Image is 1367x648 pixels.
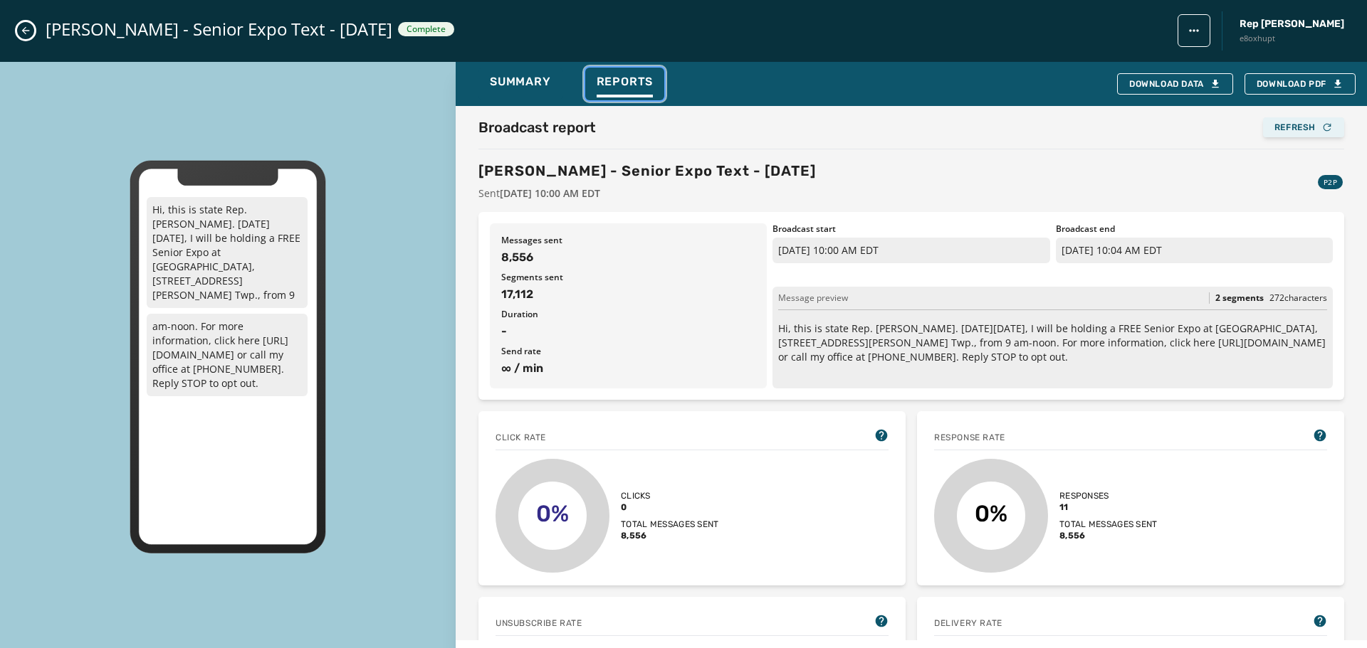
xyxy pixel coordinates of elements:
[501,249,755,266] span: 8,556
[1059,519,1158,530] span: Total messages sent
[1263,117,1344,137] button: Refresh
[501,286,755,303] span: 17,112
[501,323,755,340] span: -
[597,75,654,89] span: Reports
[1240,17,1344,31] span: Rep [PERSON_NAME]
[1059,530,1158,541] span: 8,556
[46,18,392,41] span: [PERSON_NAME] - Senior Expo Text - [DATE]
[536,500,569,527] text: 0%
[1056,238,1333,263] p: [DATE] 10:04 AM EDT
[1129,78,1221,90] div: Download Data
[496,432,546,443] span: Click rate
[772,238,1049,263] p: [DATE] 10:00 AM EDT
[621,530,719,541] span: 8,556
[621,519,719,530] span: Total messages sent
[934,432,1005,443] span: Response rate
[585,68,665,100] button: Reports
[621,501,719,513] span: 0
[1056,223,1333,235] span: Broadcast end
[934,617,1002,629] span: Delivery Rate
[501,309,755,320] span: Duration
[1059,490,1158,501] span: Responses
[772,223,1049,235] span: Broadcast start
[407,23,446,35] span: Complete
[1274,122,1333,133] div: Refresh
[1245,73,1356,95] button: Download PDF
[501,346,755,357] span: Send rate
[501,360,755,377] span: ∞ / min
[975,500,1007,527] text: 0%
[501,272,755,283] span: Segments sent
[478,68,562,100] button: Summary
[1240,33,1344,45] span: e8oxhupt
[621,490,719,501] span: Clicks
[1257,78,1344,90] span: Download PDF
[501,235,755,246] span: Messages sent
[496,617,582,629] span: Unsubscribe Rate
[1178,14,1210,47] button: broadcast action menu
[147,197,308,308] p: Hi, this is state Rep. [PERSON_NAME]. [DATE][DATE], I will be holding a FREE Senior Expo at [GEOG...
[1318,175,1343,189] div: P2P
[478,186,816,201] span: Sent
[778,292,848,304] span: Message preview
[1215,292,1264,304] span: 2 segments
[1269,292,1327,304] span: 272 characters
[500,186,600,200] span: [DATE] 10:00 AM EDT
[490,75,551,89] span: Summary
[1059,501,1158,513] span: 11
[478,161,816,181] h3: [PERSON_NAME] - Senior Expo Text - [DATE]
[1117,73,1233,95] button: Download Data
[147,314,308,396] p: am-noon. For more information, click here [URL][DOMAIN_NAME] or call my office at [PHONE_NUMBER]....
[478,117,596,137] h2: Broadcast report
[778,322,1327,364] p: Hi, this is state Rep. [PERSON_NAME]. [DATE][DATE], I will be holding a FREE Senior Expo at [GEOG...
